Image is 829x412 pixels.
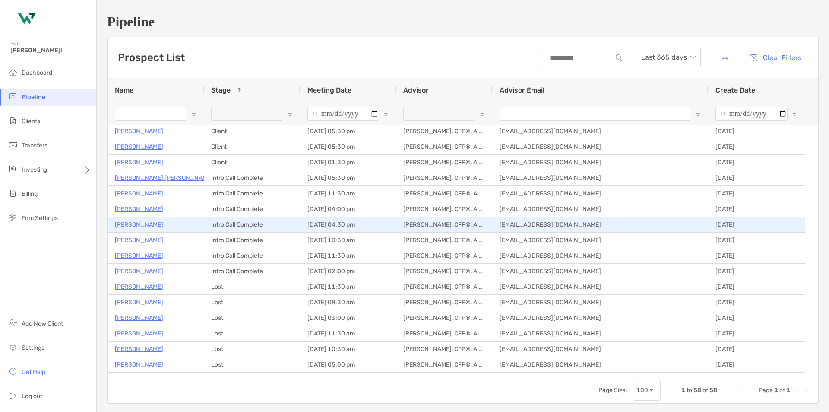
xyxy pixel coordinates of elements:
[301,326,396,341] div: [DATE] 11:30 am
[786,386,790,394] span: 1
[493,310,709,326] div: [EMAIL_ADDRESS][DOMAIN_NAME]
[190,110,197,117] button: Open Filter Menu
[396,248,493,263] div: [PERSON_NAME], CFP®, AIF®, CRPC™
[204,279,301,294] div: Lost
[307,86,351,94] span: Meeting Date
[759,386,773,394] span: Page
[396,310,493,326] div: [PERSON_NAME], CFP®, AIF®, CRPC™
[709,186,805,201] div: [DATE]
[211,86,231,94] span: Stage
[779,386,785,394] span: of
[204,201,301,217] div: Intro Call Complete
[115,157,163,168] p: [PERSON_NAME]
[204,139,301,154] div: Client
[115,172,213,183] a: [PERSON_NAME] [PERSON_NAME]
[301,279,396,294] div: [DATE] 11:30 am
[115,126,163,137] a: [PERSON_NAME]
[115,250,163,261] a: [PERSON_NAME]
[22,142,47,149] span: Transfers
[709,233,805,248] div: [DATE]
[709,139,805,154] div: [DATE]
[715,86,755,94] span: Create Date
[709,248,805,263] div: [DATE]
[8,115,18,126] img: clients icon
[115,359,163,370] p: [PERSON_NAME]
[709,386,717,394] span: 58
[8,67,18,77] img: dashboard icon
[301,170,396,185] div: [DATE] 05:30 pm
[479,110,486,117] button: Open Filter Menu
[115,375,163,386] p: [PERSON_NAME]
[396,124,493,139] div: [PERSON_NAME], CFP®, AIF®, CRPC™
[709,357,805,372] div: [DATE]
[204,217,301,232] div: Intro Call Complete
[702,386,708,394] span: of
[709,373,805,388] div: [DATE]
[403,86,429,94] span: Advisor
[738,387,745,394] div: First Page
[107,14,819,30] h1: Pipeline
[396,139,493,154] div: [PERSON_NAME], CFP®, AIF®, CRPC™
[204,373,301,388] div: Lost
[301,124,396,139] div: [DATE] 05:30 pm
[204,310,301,326] div: Lost
[8,188,18,198] img: billing icon
[115,281,163,292] a: [PERSON_NAME]
[396,217,493,232] div: [PERSON_NAME], CFP®, AIF®, CRPC™
[22,166,47,173] span: Investing
[709,310,805,326] div: [DATE]
[115,297,163,308] a: [PERSON_NAME]
[301,373,396,388] div: [DATE] 05:00 pm
[204,233,301,248] div: Intro Call Complete
[383,110,389,117] button: Open Filter Menu
[493,279,709,294] div: [EMAIL_ADDRESS][DOMAIN_NAME]
[115,204,163,214] a: [PERSON_NAME]
[715,107,788,121] input: Create Date Filter Input
[115,235,163,246] a: [PERSON_NAME]
[687,386,692,394] span: to
[301,139,396,154] div: [DATE] 05:30 pm
[396,373,493,388] div: [PERSON_NAME], CFP®, AIF®, CRPC™
[396,326,493,341] div: [PERSON_NAME], CFP®, AIF®, CRPC™
[115,219,163,230] p: [PERSON_NAME]
[115,188,163,199] p: [PERSON_NAME]
[8,390,18,401] img: logout icon
[204,295,301,310] div: Lost
[22,393,42,400] span: Log out
[493,264,709,279] div: [EMAIL_ADDRESS][DOMAIN_NAME]
[804,387,811,394] div: Last Page
[301,342,396,357] div: [DATE] 10:30 am
[709,201,805,217] div: [DATE]
[22,368,45,376] span: Get Help
[204,326,301,341] div: Lost
[493,295,709,310] div: [EMAIL_ADDRESS][DOMAIN_NAME]
[301,310,396,326] div: [DATE] 03:00 pm
[115,344,163,355] p: [PERSON_NAME]
[709,217,805,232] div: [DATE]
[204,170,301,185] div: Intro Call Complete
[493,342,709,357] div: [EMAIL_ADDRESS][DOMAIN_NAME]
[493,357,709,372] div: [EMAIL_ADDRESS][DOMAIN_NAME]
[493,139,709,154] div: [EMAIL_ADDRESS][DOMAIN_NAME]
[301,295,396,310] div: [DATE] 08:30 am
[8,164,18,174] img: investing icon
[115,266,163,277] a: [PERSON_NAME]
[22,118,40,125] span: Clients
[794,387,801,394] div: Next Page
[641,48,696,67] span: Last 365 days
[307,107,379,121] input: Meeting Date Filter Input
[500,86,544,94] span: Advisor Email
[493,217,709,232] div: [EMAIL_ADDRESS][DOMAIN_NAME]
[204,342,301,357] div: Lost
[115,107,187,121] input: Name Filter Input
[115,141,163,152] a: [PERSON_NAME]
[115,313,163,323] a: [PERSON_NAME]
[8,366,18,377] img: get-help icon
[396,342,493,357] div: [PERSON_NAME], CFP®, AIF®, CRPC™
[709,170,805,185] div: [DATE]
